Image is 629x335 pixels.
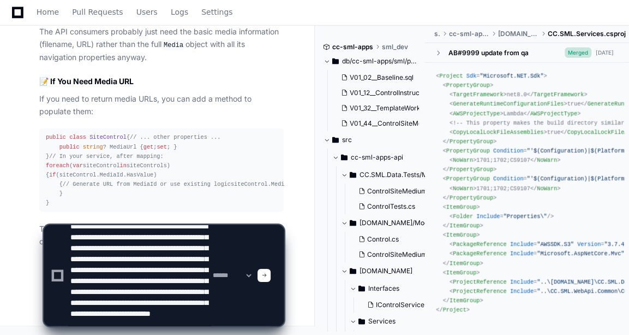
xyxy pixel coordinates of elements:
span: Users [136,9,158,15]
span: </ > [530,185,560,191]
span: // Generate URL from MediaId or use existing logic [63,181,231,187]
span: </ > [530,157,560,163]
span: get [143,144,153,150]
span: db/cc-sml-apps/sml/public-all [342,57,417,66]
svg: Directory [332,55,339,68]
span: NoWarn [537,157,557,163]
button: src [324,131,417,149]
span: cc-sml-apps [332,43,373,51]
span: PropertyGroup [450,195,493,201]
button: ControlTests.cs [354,199,437,214]
span: < > [443,82,493,89]
span: < > [450,101,567,107]
span: src [342,136,352,144]
button: V01_32__TemplateWorkCategoryGuidAdd.sql [337,101,420,116]
button: V01_44__ControlSiteMediaMediaIdNullable.sql [337,116,420,131]
span: Condition [493,175,523,182]
span: PropertyGroup [446,175,490,182]
span: Settings [201,9,232,15]
div: [DATE] [596,49,614,57]
span: string [83,144,103,150]
span: Sdk [466,73,476,79]
span: cc-sml-apps-api [449,30,489,38]
span: ControlTests.cs [367,202,415,211]
button: cc-sml-apps-api [332,149,426,166]
span: Project [440,73,463,79]
div: net8.0 true Lambda true 1701;1702;CS9107 1701;1702;CS9107 [436,72,618,315]
span: Logs [171,9,188,15]
span: NoWarn [453,157,473,163]
span: TargetFramework [534,91,584,98]
button: CC.SML.Data.Tests/Models [341,166,435,184]
span: V01_44__ControlSiteMediaMediaIdNullable.sql [350,119,492,128]
span: < > [450,185,476,191]
span: </ > [443,195,497,201]
span: < = > [436,73,547,79]
span: // In your service, after mapping: [49,153,163,160]
span: if [49,172,56,178]
span: src [434,30,440,38]
svg: Directory [341,151,348,164]
span: CopyLocalLockFileAssemblies [453,129,543,136]
span: </ > [443,138,497,145]
span: </ > [527,91,588,98]
button: ControlSiteMediumTests.cs [354,184,437,199]
span: set [157,144,166,150]
span: PropertyGroup [446,148,490,154]
span: [DOMAIN_NAME] [498,30,539,38]
span: < > [450,157,476,163]
p: The API consumers probably just need the basic media information (filename, URL) rather than the ... [39,26,284,63]
span: AWSProjectType [453,110,500,116]
button: V01_12__ControlInstruction.sql [337,85,420,101]
span: V01_12__ControlInstruction.sql [350,89,441,97]
span: "Microsoft.NET.Sdk" [480,73,543,79]
span: NoWarn [453,185,473,191]
span: cc-sml-apps-api [351,153,403,162]
span: PropertyGroup [450,166,493,173]
span: V01_32__TemplateWorkCategoryGuidAdd.sql [350,104,486,113]
svg: Directory [332,133,339,146]
span: var [73,162,82,169]
svg: Directory [350,168,356,181]
div: { ? MediaUrl { ; ; } } ( siteControl siteControls) { (siteControl.MediaId.HasValue) { siteControl... [46,133,277,208]
span: Home [37,9,59,15]
span: foreach [46,162,69,169]
span: Condition [493,148,523,154]
span: TargetFramework [453,91,503,98]
span: AWSProjectType [530,110,577,116]
span: Merged [565,48,591,58]
span: sml_dev [382,43,408,51]
span: public [46,134,66,140]
span: public [59,144,80,150]
span: < > [443,204,480,210]
span: < > [450,91,507,98]
span: </ > [524,110,581,116]
p: If you need to return media URLs, you can add a method to populate them: [39,93,284,118]
div: AB#9999 update from qa [448,48,528,57]
button: V01_02__Baseline.sql [337,70,420,85]
span: in [120,162,127,169]
span: CC.SML.Data.Tests/Models [360,171,435,179]
span: PropertyGroup [446,82,490,89]
span: ControlSiteMediumTests.cs [367,187,452,196]
span: < > [450,110,504,116]
span: CC.SML.Services.csproj [548,30,626,38]
span: < > [450,129,547,136]
h2: 📝 If You Need Media URL [39,76,284,87]
span: class [69,134,86,140]
span: PropertyGroup [450,138,493,145]
span: Pull Requests [72,9,123,15]
code: Media [161,40,185,50]
span: GenerateRuntimeConfigurationFiles [453,101,564,107]
span: </ > [443,166,497,173]
span: ItemGroup [446,204,476,210]
span: // ... other properties ... [130,134,220,140]
span: V01_02__Baseline.sql [350,73,414,82]
button: db/cc-sml-apps/sml/public-all [324,52,417,70]
span: NoWarn [537,185,557,191]
span: SiteControl [89,134,127,140]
